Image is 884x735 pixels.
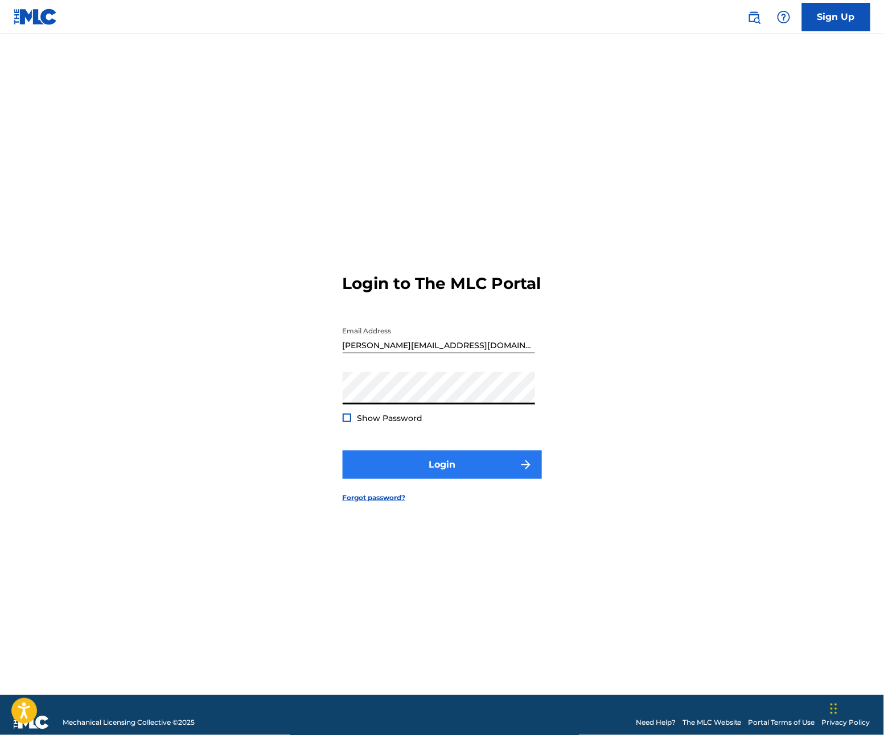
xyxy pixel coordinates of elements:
[519,458,533,472] img: f7272a7cc735f4ea7f67.svg
[749,717,815,728] a: Portal Terms of Use
[357,413,423,423] span: Show Password
[63,717,195,728] span: Mechanical Licensing Collective © 2025
[827,680,884,735] iframe: Chat Widget
[343,274,541,294] h3: Login to The MLC Portal
[14,716,49,729] img: logo
[636,717,676,728] a: Need Help?
[830,692,837,726] div: Drag
[747,10,761,24] img: search
[772,6,795,28] div: Help
[802,3,870,31] a: Sign Up
[682,717,742,728] a: The MLC Website
[343,493,406,503] a: Forgot password?
[14,9,57,25] img: MLC Logo
[822,717,870,728] a: Privacy Policy
[743,6,766,28] a: Public Search
[343,451,542,479] button: Login
[777,10,791,24] img: help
